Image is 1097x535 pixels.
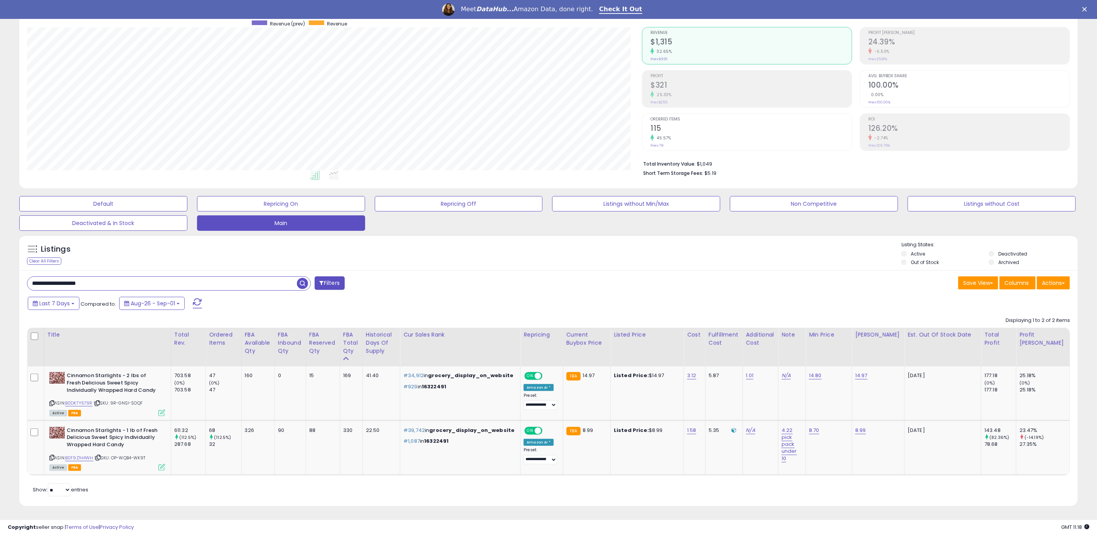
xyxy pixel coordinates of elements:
a: 1.58 [687,427,696,434]
div: Close [1082,7,1090,12]
a: 8.70 [809,427,819,434]
div: Additional Cost [746,331,775,347]
span: FBA [68,410,81,416]
div: FBA inbound Qty [278,331,303,355]
small: (0%) [984,380,995,386]
button: Listings without Cost [908,196,1076,212]
small: 32.65% [654,49,672,54]
span: $5.19 [704,169,716,177]
small: Prev: $991 [650,57,667,61]
div: 15 [309,372,334,379]
span: Last 7 Days [39,300,70,307]
div: 326 [245,427,269,434]
button: Repricing Off [375,196,543,212]
div: Profit [PERSON_NAME] [1019,331,1067,347]
img: 51ge67jOMHL._SL40_.jpg [49,427,65,438]
a: Privacy Policy [100,523,134,531]
span: FBA [68,464,81,471]
button: Columns [999,276,1036,290]
button: Actions [1037,276,1070,290]
button: Last 7 Days [28,297,79,310]
label: Out of Stock [911,259,939,266]
small: (-14.19%) [1025,434,1044,440]
div: Title [47,331,168,339]
h2: 115 [650,124,852,134]
div: 287.68 [174,441,206,448]
div: 22.50 [366,427,394,434]
span: OFF [541,427,554,434]
span: OFF [541,373,554,379]
p: in [403,383,514,390]
div: 47 [209,372,241,379]
span: | SKU: 9R-GNSI-SOQF [94,400,143,406]
span: Revenue (prev) [270,20,305,27]
li: $1,049 [643,159,1064,168]
div: FBA Available Qty [245,331,271,355]
b: Total Inventory Value: [643,161,696,167]
div: Amazon AI * [524,439,554,446]
span: Columns [1004,279,1029,287]
div: 25.18% [1019,372,1070,379]
button: Save View [958,276,998,290]
p: in [403,427,514,434]
b: Cinnamon Starlights - 1 lb of Fresh Delicious Sweet Spicy Individually Wrapped Hard Candy [67,427,160,450]
div: Amazon AI * [524,384,554,391]
span: All listings currently available for purchase on Amazon [49,464,67,471]
div: Min Price [809,331,849,339]
div: 23.47% [1019,427,1070,434]
span: 8.99 [583,427,593,434]
a: 4.22 pick pack under 10 [782,427,797,462]
label: Active [911,251,925,257]
div: 143.48 [984,427,1016,434]
div: seller snap | | [8,524,134,531]
span: All listings currently available for purchase on Amazon [49,410,67,416]
span: Avg. Buybox Share [868,74,1070,78]
span: #39,742 [403,427,425,434]
div: 0 [278,372,300,379]
button: Deactivated & In Stock [19,215,187,231]
a: N/A [782,372,791,379]
a: Check It Out [599,5,642,14]
img: 51ge67jOMHL._SL40_.jpg [49,372,65,384]
small: -2.74% [872,135,888,141]
h2: $1,315 [650,37,852,48]
span: 2025-09-10 11:18 GMT [1061,523,1089,531]
p: in [403,438,514,445]
div: 703.58 [174,372,206,379]
div: Total Rev. [174,331,202,347]
div: Fulfillment Cost [709,331,740,347]
span: Show: entries [33,486,88,493]
small: (0%) [209,380,220,386]
div: Preset: [524,447,557,464]
small: FBA [566,427,581,435]
div: Clear All Filters [27,257,61,265]
span: Revenue [650,31,852,35]
button: Listings without Min/Max [552,196,720,212]
h5: Listings [41,244,71,255]
small: FBA [566,372,581,381]
div: ASIN: [49,427,165,470]
div: 169 [343,372,357,379]
p: in [403,372,514,379]
button: Non Competitive [730,196,898,212]
small: -5.50% [872,49,890,54]
span: 14.97 [583,372,595,379]
button: Filters [315,276,345,290]
h2: 126.20% [868,124,1070,134]
p: [DATE] [908,372,975,379]
a: 14.97 [855,372,868,379]
span: ON [526,373,535,379]
a: 14.80 [809,372,822,379]
div: Preset: [524,393,557,410]
p: Listing States: [902,241,1078,249]
div: Cur Sales Rank [403,331,517,339]
img: Profile image for Georgie [442,3,455,16]
small: (82.36%) [989,434,1009,440]
div: Ordered Items [209,331,238,347]
label: Archived [998,259,1019,266]
span: grocery_display_on_website [430,427,515,434]
small: (0%) [174,380,185,386]
button: Main [197,215,365,231]
small: 45.57% [654,135,671,141]
a: Terms of Use [66,523,99,531]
